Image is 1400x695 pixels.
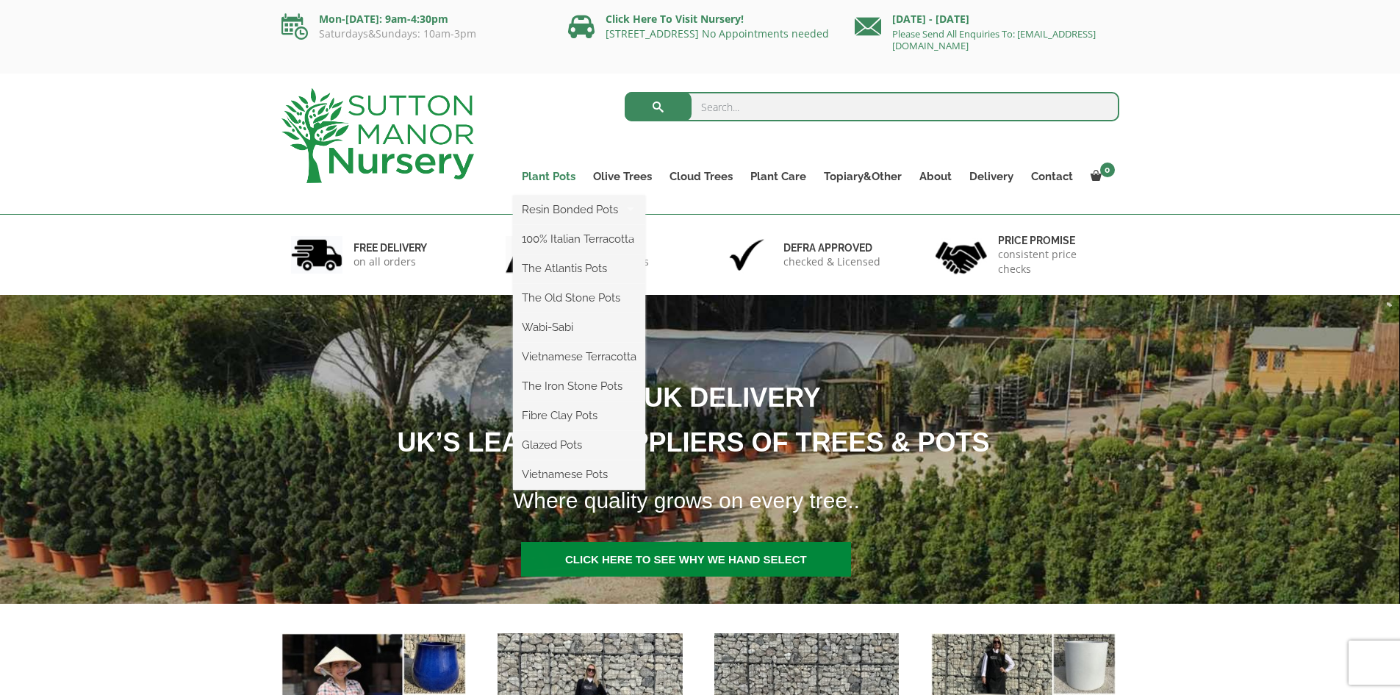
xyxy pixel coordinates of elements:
img: 3.jpg [721,236,772,274]
a: Cloud Trees [661,166,742,187]
p: [DATE] - [DATE] [855,10,1119,28]
a: Resin Bonded Pots [513,199,645,221]
a: Contact [1022,166,1082,187]
a: Glazed Pots [513,434,645,456]
a: Vietnamese Terracotta [513,346,645,368]
input: Search... [625,92,1119,121]
img: logo [281,88,474,183]
h1: FREE UK DELIVERY UK’S LEADING SUPPLIERS OF TREES & POTS [153,375,1216,465]
a: [STREET_ADDRESS] No Appointments needed [606,26,829,40]
h6: Defra approved [783,241,880,254]
p: on all orders [353,254,427,269]
h1: Where quality grows on every tree.. [495,479,1217,523]
a: Olive Trees [584,166,661,187]
img: 1.jpg [291,236,342,274]
a: Wabi-Sabi [513,316,645,338]
a: About [911,166,961,187]
a: The Atlantis Pots [513,257,645,279]
img: 2.jpg [506,236,557,274]
p: Saturdays&Sundays: 10am-3pm [281,28,546,40]
p: checked & Licensed [783,254,880,269]
p: consistent price checks [998,247,1110,277]
h6: Price promise [998,234,1110,247]
h6: FREE DELIVERY [353,241,427,254]
a: Please Send All Enquiries To: [EMAIL_ADDRESS][DOMAIN_NAME] [892,27,1096,52]
a: Click Here To Visit Nursery! [606,12,744,26]
a: The Iron Stone Pots [513,375,645,397]
a: Vietnamese Pots [513,463,645,485]
span: 0 [1100,163,1115,177]
p: Mon-[DATE]: 9am-4:30pm [281,10,546,28]
a: The Old Stone Pots [513,287,645,309]
a: Topiary&Other [815,166,911,187]
a: Plant Care [742,166,815,187]
img: 4.jpg [936,232,987,277]
a: 0 [1082,166,1119,187]
a: 100% Italian Terracotta [513,228,645,250]
a: Delivery [961,166,1022,187]
a: Fibre Clay Pots [513,404,645,427]
a: Plant Pots [513,166,584,187]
